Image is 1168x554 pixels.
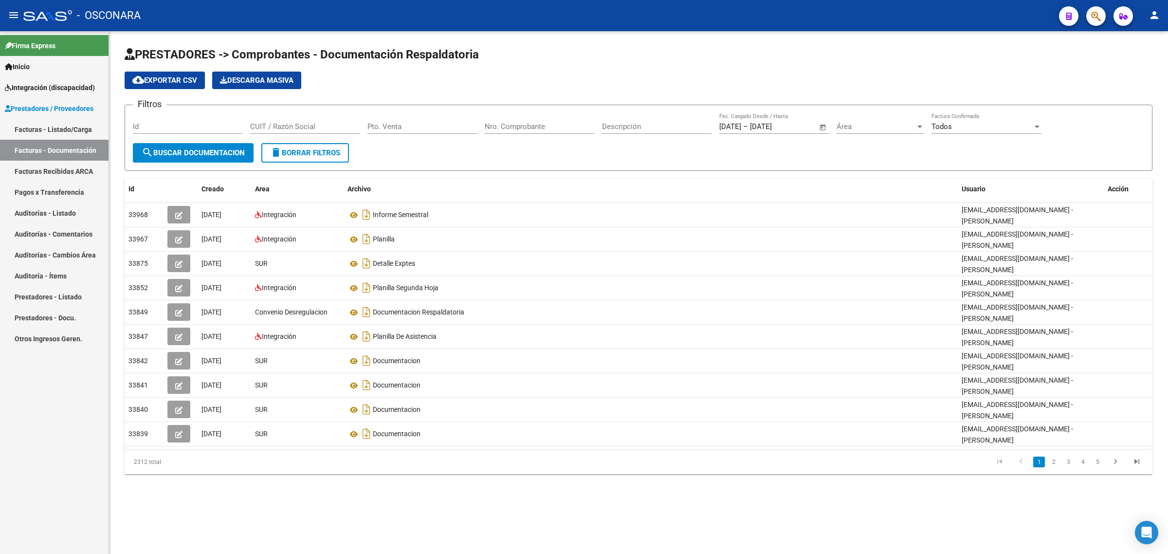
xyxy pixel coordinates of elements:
i: Descargar documento [360,256,373,271]
span: [EMAIL_ADDRESS][DOMAIN_NAME] - [PERSON_NAME] [962,352,1073,371]
div: 2312 total [125,450,328,474]
span: 33842 [128,357,148,365]
span: Inicio [5,61,30,72]
span: Buscar Documentacion [142,148,245,157]
span: Integración (discapacidad) [5,82,95,93]
span: Creado [201,185,224,193]
span: [DATE] [201,332,221,340]
span: SUR [255,381,268,389]
span: - OSCONARA [77,5,141,26]
span: [EMAIL_ADDRESS][DOMAIN_NAME] - [PERSON_NAME] [962,206,1073,225]
span: Archivo [347,185,371,193]
i: Descargar documento [360,231,373,247]
i: Descargar documento [360,329,373,344]
span: SUR [255,430,268,438]
mat-icon: search [142,147,153,158]
i: Descargar documento [360,377,373,393]
span: Borrar Filtros [270,148,340,157]
a: 4 [1077,457,1089,467]
i: Descargar documento [360,353,373,369]
div: Open Intercom Messenger [1135,521,1158,544]
button: Buscar Documentacion [133,143,254,163]
li: page 1 [1032,454,1046,470]
span: [DATE] [201,381,221,389]
i: Descargar documento [360,304,373,320]
a: go to first page [990,457,1009,467]
span: Documentacion [373,382,420,389]
span: Documentacion Respaldatoria [373,309,464,316]
a: 1 [1033,457,1045,467]
span: – [743,122,748,131]
span: 33839 [128,430,148,438]
span: 33847 [128,332,148,340]
span: [DATE] [201,430,221,438]
span: Exportar CSV [132,76,197,85]
span: Id [128,185,134,193]
mat-icon: menu [8,9,19,21]
input: Fecha fin [750,122,797,131]
span: 33967 [128,235,148,243]
mat-icon: person [1149,9,1160,21]
span: [EMAIL_ADDRESS][DOMAIN_NAME] - [PERSON_NAME] [962,376,1073,395]
input: Fecha inicio [719,122,741,131]
span: Acción [1108,185,1129,193]
span: [EMAIL_ADDRESS][DOMAIN_NAME] - [PERSON_NAME] [962,328,1073,347]
span: [DATE] [201,235,221,243]
span: 33849 [128,308,148,316]
a: go to next page [1106,457,1125,467]
span: Integración [262,235,296,243]
i: Descargar documento [360,402,373,417]
span: 33968 [128,211,148,219]
span: Documentacion [373,406,420,414]
i: Descargar documento [360,207,373,222]
span: Documentacion [373,357,420,365]
span: [DATE] [201,406,221,413]
span: [DATE] [201,211,221,219]
span: Planilla [373,236,395,243]
span: Area [255,185,270,193]
span: [EMAIL_ADDRESS][DOMAIN_NAME] - [PERSON_NAME] [962,303,1073,322]
span: Documentacion [373,430,420,438]
span: Firma Express [5,40,55,51]
app-download-masive: Descarga masiva de comprobantes (adjuntos) [212,72,301,89]
span: [EMAIL_ADDRESS][DOMAIN_NAME] - [PERSON_NAME] [962,279,1073,298]
span: Integración [262,332,296,340]
span: Planilla De Asistencia [373,333,437,341]
span: 33841 [128,381,148,389]
span: Integración [262,211,296,219]
datatable-header-cell: Id [125,179,164,200]
button: Open calendar [818,122,829,133]
span: [DATE] [201,259,221,267]
span: Detalle Exptes [373,260,415,268]
span: 33875 [128,259,148,267]
span: [EMAIL_ADDRESS][DOMAIN_NAME] - [PERSON_NAME] [962,230,1073,249]
span: [DATE] [201,308,221,316]
h3: Filtros [133,97,166,111]
span: [EMAIL_ADDRESS][DOMAIN_NAME] - [PERSON_NAME] [962,425,1073,444]
span: [DATE] [201,284,221,292]
datatable-header-cell: Creado [198,179,251,200]
a: go to previous page [1012,457,1030,467]
span: Descarga Masiva [220,76,293,85]
span: Usuario [962,185,985,193]
i: Descargar documento [360,426,373,442]
button: Exportar CSV [125,72,205,89]
span: [DATE] [201,357,221,365]
button: Descarga Masiva [212,72,301,89]
datatable-header-cell: Area [251,179,344,200]
a: 3 [1062,457,1074,467]
mat-icon: delete [270,147,282,158]
span: Prestadores / Proveedores [5,103,93,114]
span: SUR [255,406,268,413]
li: page 2 [1046,454,1061,470]
button: Borrar Filtros [261,143,349,163]
span: Todos [931,122,952,131]
span: Planilla Segunda Hoja [373,284,438,292]
li: page 5 [1090,454,1105,470]
span: 33852 [128,284,148,292]
mat-icon: cloud_download [132,74,144,86]
a: go to last page [1128,457,1146,467]
span: SUR [255,357,268,365]
a: 5 [1092,457,1103,467]
span: Área [837,122,915,131]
